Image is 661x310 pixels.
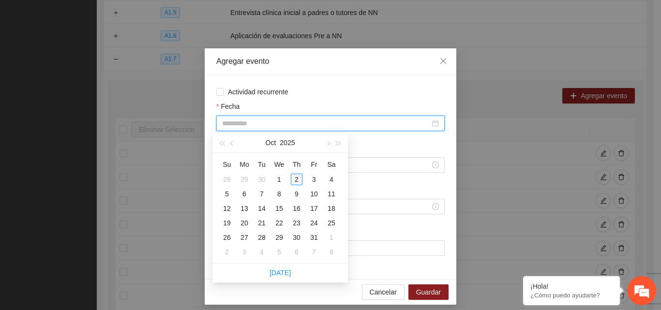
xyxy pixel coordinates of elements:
[256,232,268,243] div: 28
[326,174,337,185] div: 4
[305,216,323,230] td: 2025-10-24
[56,101,134,198] span: Estamos en línea.
[291,188,302,200] div: 9
[291,203,302,214] div: 16
[273,203,285,214] div: 15
[305,157,323,172] th: Fr
[221,188,233,200] div: 5
[305,245,323,259] td: 2025-11-07
[280,133,295,152] button: 2025
[270,201,288,216] td: 2025-10-15
[270,230,288,245] td: 2025-10-29
[308,188,320,200] div: 10
[308,246,320,258] div: 7
[218,201,236,216] td: 2025-10-12
[239,232,250,243] div: 27
[270,157,288,172] th: We
[326,203,337,214] div: 18
[236,201,253,216] td: 2025-10-13
[270,216,288,230] td: 2025-10-22
[308,203,320,214] div: 17
[323,245,340,259] td: 2025-11-08
[253,245,270,259] td: 2025-11-04
[236,157,253,172] th: Mo
[323,201,340,216] td: 2025-10-18
[221,203,233,214] div: 12
[288,157,305,172] th: Th
[326,188,337,200] div: 11
[216,56,445,67] div: Agregar evento
[273,188,285,200] div: 8
[430,48,456,74] button: Close
[308,174,320,185] div: 3
[270,245,288,259] td: 2025-11-05
[253,172,270,187] td: 2025-09-30
[253,187,270,201] td: 2025-10-07
[218,216,236,230] td: 2025-10-19
[323,157,340,172] th: Sa
[239,217,250,229] div: 20
[5,207,184,241] textarea: Escriba su mensaje y pulse “Intro”
[236,230,253,245] td: 2025-10-27
[273,246,285,258] div: 5
[273,174,285,185] div: 1
[362,284,405,300] button: Cancelar
[253,201,270,216] td: 2025-10-14
[270,172,288,187] td: 2025-10-01
[236,216,253,230] td: 2025-10-20
[288,201,305,216] td: 2025-10-16
[218,157,236,172] th: Su
[416,287,441,297] span: Guardar
[221,246,233,258] div: 2
[270,187,288,201] td: 2025-10-08
[288,187,305,201] td: 2025-10-09
[326,217,337,229] div: 25
[218,172,236,187] td: 2025-09-28
[291,232,302,243] div: 30
[256,188,268,200] div: 7
[253,216,270,230] td: 2025-10-21
[224,87,292,97] span: Actividad recurrente
[370,287,397,297] span: Cancelar
[270,269,291,277] a: [DATE]
[236,245,253,259] td: 2025-11-03
[305,172,323,187] td: 2025-10-03
[323,172,340,187] td: 2025-10-04
[256,217,268,229] div: 21
[239,188,250,200] div: 6
[323,216,340,230] td: 2025-10-25
[266,133,276,152] button: Oct
[221,217,233,229] div: 19
[291,174,302,185] div: 2
[308,232,320,243] div: 31
[530,292,613,299] p: ¿Cómo puedo ayudarte?
[323,187,340,201] td: 2025-10-11
[218,245,236,259] td: 2025-11-02
[236,187,253,201] td: 2025-10-06
[530,282,613,290] div: ¡Hola!
[239,203,250,214] div: 13
[256,203,268,214] div: 14
[273,217,285,229] div: 22
[288,245,305,259] td: 2025-11-06
[253,230,270,245] td: 2025-10-28
[288,230,305,245] td: 2025-10-30
[288,216,305,230] td: 2025-10-23
[326,232,337,243] div: 1
[291,246,302,258] div: 6
[159,5,182,28] div: Minimizar ventana de chat en vivo
[323,230,340,245] td: 2025-11-01
[221,232,233,243] div: 26
[305,187,323,201] td: 2025-10-10
[221,174,233,185] div: 28
[218,187,236,201] td: 2025-10-05
[308,217,320,229] div: 24
[256,174,268,185] div: 30
[218,230,236,245] td: 2025-10-26
[326,246,337,258] div: 8
[239,246,250,258] div: 3
[222,118,430,129] input: Fecha
[273,232,285,243] div: 29
[256,246,268,258] div: 4
[288,172,305,187] td: 2025-10-02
